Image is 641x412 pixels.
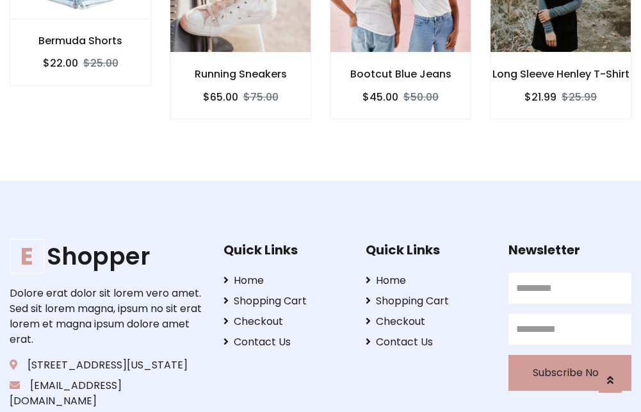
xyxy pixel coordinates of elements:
[223,314,346,329] a: Checkout
[223,293,346,309] a: Shopping Cart
[10,242,204,270] h1: Shopper
[366,293,489,309] a: Shopping Cart
[491,68,631,80] h6: Long Sleeve Henley T-Shirt
[10,242,204,270] a: EShopper
[10,239,44,274] span: E
[366,314,489,329] a: Checkout
[10,358,204,373] p: [STREET_ADDRESS][US_STATE]
[10,35,150,47] h6: Bermuda Shorts
[170,68,311,80] h6: Running Sneakers
[10,286,204,347] p: Dolore erat dolor sit lorem vero amet. Sed sit lorem magna, ipsum no sit erat lorem et magna ipsu...
[203,91,238,103] h6: $65.00
[403,90,439,104] del: $50.00
[83,56,118,70] del: $25.00
[366,242,489,258] h5: Quick Links
[330,68,471,80] h6: Bootcut Blue Jeans
[508,355,631,391] button: Subscribe Now
[223,334,346,350] a: Contact Us
[362,91,398,103] h6: $45.00
[524,91,556,103] h6: $21.99
[223,242,346,258] h5: Quick Links
[366,273,489,288] a: Home
[366,334,489,350] a: Contact Us
[223,273,346,288] a: Home
[243,90,279,104] del: $75.00
[10,378,204,409] p: [EMAIL_ADDRESS][DOMAIN_NAME]
[43,57,78,69] h6: $22.00
[562,90,597,104] del: $25.99
[508,242,631,258] h5: Newsletter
